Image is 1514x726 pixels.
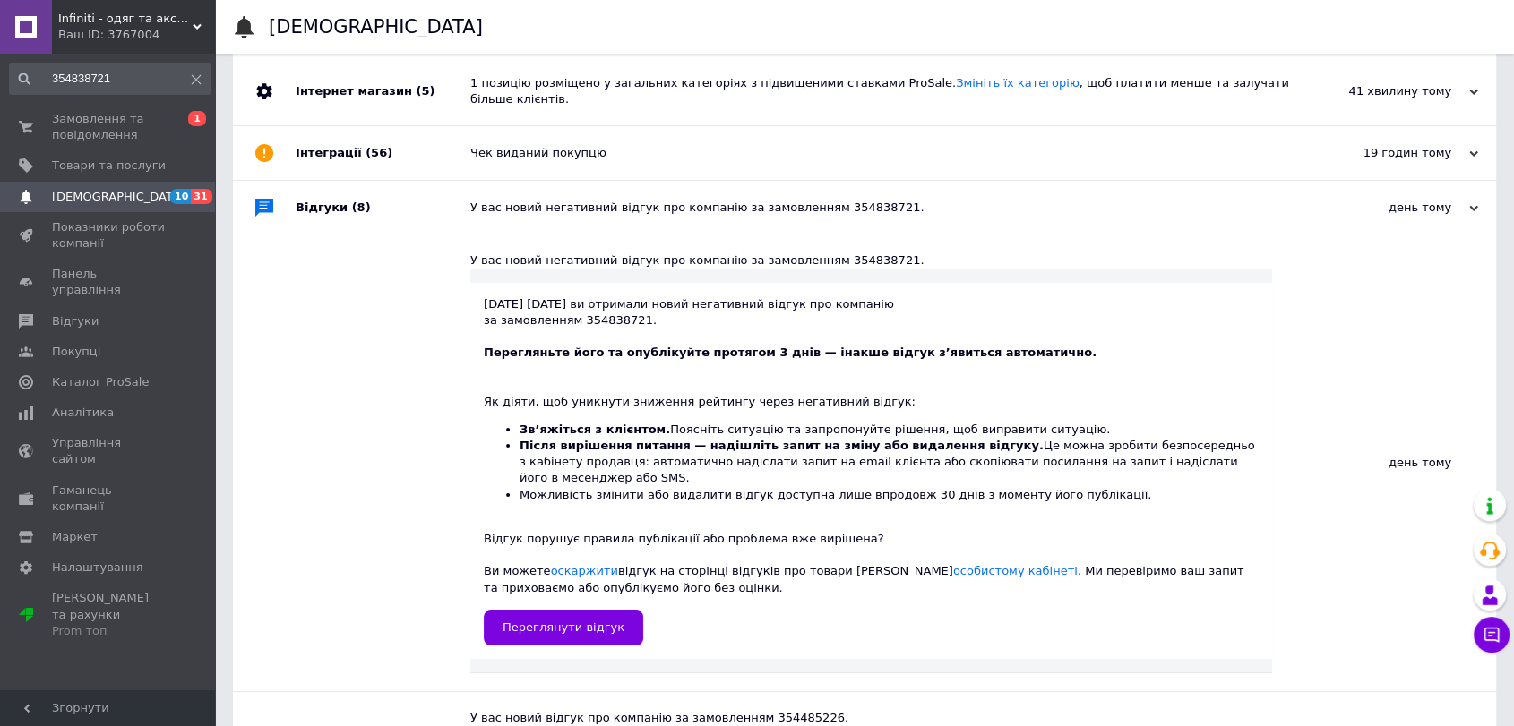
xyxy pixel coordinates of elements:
[1474,617,1510,653] button: Чат з покупцем
[484,378,1259,596] div: Як діяти, щоб уникнути зниження рейтингу через негативний відгук: Відгук порушує правила публікац...
[58,27,215,43] div: Ваш ID: 3767004
[470,710,1272,726] div: У вас новий відгук про компанію за замовленням 354485226.
[52,529,98,545] span: Маркет
[52,623,166,639] div: Prom топ
[52,590,166,639] span: [PERSON_NAME] та рахунки
[520,487,1259,503] li: Можливість змінити або видалити відгук доступна лише впродовж 30 днів з моменту його публікації.
[188,111,206,126] span: 1
[52,158,166,174] span: Товари та послуги
[470,75,1299,107] div: 1 позицію розміщено у загальних категоріях з підвищеними ставками ProSale. , щоб платити менше та...
[52,483,166,515] span: Гаманець компанії
[520,422,1259,438] li: Поясніть ситуацію та запропонуйте рішення, щоб виправити ситуацію.
[52,559,143,576] span: Налаштування
[9,63,211,95] input: Пошук
[484,610,643,645] a: Переглянути відгук
[352,201,371,214] span: (8)
[52,189,185,205] span: [DEMOGRAPHIC_DATA]
[52,405,114,421] span: Аналітика
[366,146,392,159] span: (56)
[58,11,193,27] span: Infiniti - одяг та аксесуари
[1299,145,1478,161] div: 19 годин тому
[52,266,166,298] span: Панель управління
[1299,200,1478,216] div: день тому
[520,438,1259,487] li: Це можна зробити безпосередньо з кабінету продавця: автоматично надіслати запит на email клієнта ...
[52,219,166,252] span: Показники роботи компанії
[191,189,211,204] span: 31
[953,564,1078,577] a: особистому кабінеті
[956,76,1080,90] a: Змініть їх категорію
[416,84,434,98] span: (5)
[52,344,100,360] span: Покупці
[52,435,166,467] span: Управління сайтом
[52,111,166,143] span: Замовлення та повідомлення
[296,126,470,180] div: Інтеграції
[1272,235,1496,690] div: день тому
[296,181,470,235] div: Відгуки
[484,296,1259,645] div: [DATE] [DATE] ви отримали новий негативний відгук про компанію за замовленням 354838721.
[503,620,624,634] span: Переглянути відгук
[52,374,149,390] span: Каталог ProSale
[470,200,1299,216] div: У вас новий негативний відгук про компанію за замовленням 354838721.
[520,439,1044,452] b: Після вирішення питання — надішліть запит на зміну або видалення відгуку.
[1299,83,1478,99] div: 41 хвилину тому
[520,423,670,436] b: Зв’яжіться з клієнтом.
[269,16,483,38] h1: [DEMOGRAPHIC_DATA]
[470,252,1272,269] div: У вас новий негативний відгук про компанію за замовленням 354838721.
[170,189,191,204] span: 10
[296,57,470,125] div: Інтернет магазин
[470,145,1299,161] div: Чек виданий покупцю
[52,313,99,329] span: Відгуки
[551,564,618,577] a: оскаржити
[484,346,1097,359] b: Перегляньте його та опублікуйте протягом 3 днів — інакше відгук з’явиться автоматично.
